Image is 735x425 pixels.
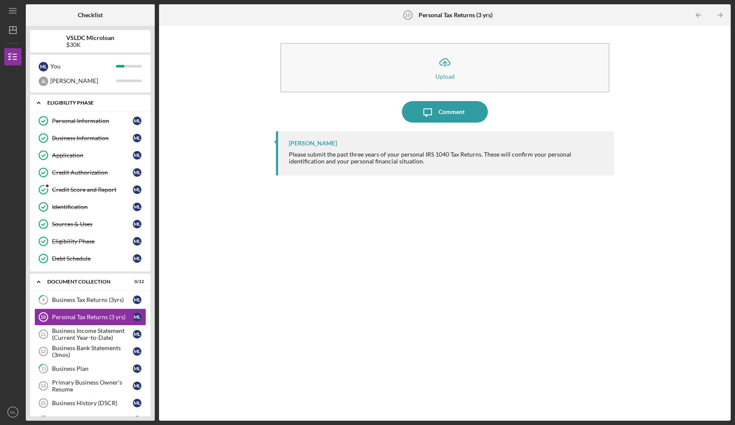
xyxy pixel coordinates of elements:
[34,343,146,360] a: 12Business Bank Statements (3mos)ML
[50,59,116,74] div: You
[52,169,133,176] div: Credit Authorization
[52,135,133,142] div: Business Information
[34,394,146,412] a: 15Business History (DSCR)ML
[34,308,146,326] a: 10Personal Tax Returns (3 yrs)ML
[133,168,141,177] div: M L
[40,349,46,354] tspan: 12
[133,313,141,321] div: M L
[438,101,465,123] div: Comment
[40,332,46,337] tspan: 11
[52,186,133,193] div: Credit Score and Report
[34,198,146,216] a: IdentificationML
[42,297,45,303] tspan: 9
[47,100,140,105] div: Eligibility Phase
[402,101,488,123] button: Comment
[52,221,133,228] div: Sources & Uses
[133,151,141,160] div: M L
[34,326,146,343] a: 11Business Income Statement (Current Year-to-Date)ML
[34,147,146,164] a: ApplicationML
[52,255,133,262] div: Debt Schedule
[52,400,133,407] div: Business History (DSCR)
[34,250,146,267] a: Debt ScheduleML
[133,330,141,339] div: M L
[10,410,16,415] text: ML
[133,382,141,390] div: M L
[34,112,146,129] a: Personal InformationML
[40,314,46,320] tspan: 10
[4,403,21,421] button: ML
[133,203,141,211] div: M L
[52,203,133,210] div: Identification
[34,233,146,250] a: Eligibility PhaseML
[39,62,48,71] div: M L
[289,140,337,147] div: [PERSON_NAME]
[133,347,141,356] div: M L
[52,238,133,245] div: Eligibility Phase
[34,291,146,308] a: 9Business Tax Returns (3yrs)ML
[34,164,146,181] a: Credit AuthorizationML
[52,365,133,372] div: Business Plan
[133,254,141,263] div: M L
[435,73,455,80] div: Upload
[133,416,141,425] div: M L
[50,74,116,88] div: [PERSON_NAME]
[52,296,133,303] div: Business Tax Returns (3yrs)
[133,296,141,304] div: M L
[133,134,141,142] div: M L
[133,237,141,246] div: M L
[133,399,141,407] div: M L
[40,383,46,388] tspan: 14
[129,279,144,284] div: 0 / 12
[280,43,609,92] button: Upload
[419,12,493,18] b: Personal Tax Returns (3 yrs)
[66,34,114,41] b: VSLDC Microloan
[133,220,141,228] div: M L
[52,117,133,124] div: Personal Information
[52,314,133,320] div: Personal Tax Returns (3 yrs)
[133,364,141,373] div: M L
[39,77,48,86] div: J L
[34,216,146,233] a: Sources & UsesML
[289,151,605,165] div: Please submit the past three years of your personal IRS 1040 Tax Returns. These will confirm your...
[47,279,122,284] div: Document Collection
[40,400,46,406] tspan: 15
[34,181,146,198] a: Credit Score and ReportML
[52,345,133,358] div: Business Bank Statements (3mos)
[133,117,141,125] div: M L
[41,366,46,372] tspan: 13
[52,152,133,159] div: Application
[405,12,410,18] tspan: 10
[78,12,103,18] b: Checklist
[34,377,146,394] a: 14Primary Business Owner's ResumeML
[52,327,133,341] div: Business Income Statement (Current Year-to-Date)
[133,185,141,194] div: M L
[66,41,114,48] div: $30K
[52,379,133,393] div: Primary Business Owner's Resume
[34,360,146,377] a: 13Business PlanML
[34,129,146,147] a: Business InformationML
